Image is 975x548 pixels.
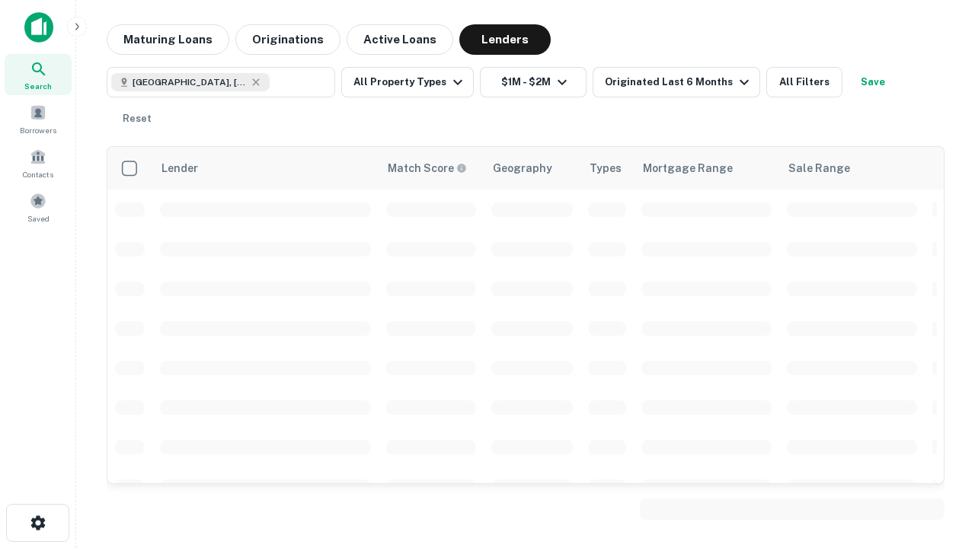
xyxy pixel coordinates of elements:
[379,147,484,190] th: Capitalize uses an advanced AI algorithm to match your search with the best lender. The match sco...
[634,147,779,190] th: Mortgage Range
[20,124,56,136] span: Borrowers
[5,54,72,95] a: Search
[388,160,464,177] h6: Match Score
[5,142,72,183] a: Contacts
[24,12,53,43] img: capitalize-icon.png
[899,426,975,499] iframe: Chat Widget
[590,159,622,177] div: Types
[788,159,850,177] div: Sale Range
[766,67,842,97] button: All Filters
[484,147,580,190] th: Geography
[459,24,551,55] button: Lenders
[341,67,474,97] button: All Property Types
[605,73,753,91] div: Originated Last 6 Months
[24,80,52,92] span: Search
[849,67,897,97] button: Save your search to get updates of matches that match your search criteria.
[113,104,161,134] button: Reset
[5,186,72,228] a: Saved
[161,159,198,177] div: Lender
[107,24,229,55] button: Maturing Loans
[27,212,50,225] span: Saved
[152,147,379,190] th: Lender
[388,160,467,177] div: Capitalize uses an advanced AI algorithm to match your search with the best lender. The match sco...
[643,159,733,177] div: Mortgage Range
[779,147,925,190] th: Sale Range
[133,75,247,89] span: [GEOGRAPHIC_DATA], [GEOGRAPHIC_DATA], [GEOGRAPHIC_DATA]
[235,24,340,55] button: Originations
[480,67,587,97] button: $1M - $2M
[347,24,453,55] button: Active Loans
[580,147,634,190] th: Types
[5,98,72,139] a: Borrowers
[23,168,53,180] span: Contacts
[593,67,760,97] button: Originated Last 6 Months
[493,159,552,177] div: Geography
